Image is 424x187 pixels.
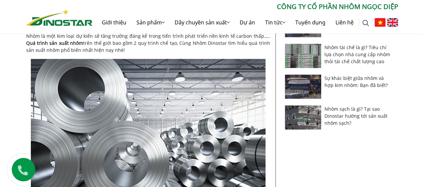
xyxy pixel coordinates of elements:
p: Nhôm là một kim loại dự kiến sẽ tăng trưởng đáng kể trong tiến trình phát triển nền kinh tế carbo... [26,32,270,54]
a: Sản phẩm [131,12,170,33]
a: Nhôm sạch là gì? Tại sao Dinostar hướng tới sản xuất nhôm sạch? [324,106,387,126]
a: Liên hệ [330,12,359,33]
img: Sự khác biệt giữa nhôm và hợp kim nhôm: Bạn đã biết? [285,75,321,99]
a: Nhôm tái chế là gì? Tiêu chí lựa chọn nhà cung cấp nhôm thỏi tái chế chất lượng cao [324,44,390,65]
p: CÔNG TY CỔ PHẦN NHÔM NGỌC DIỆP [93,2,398,12]
img: Nhôm Dinostar [26,9,93,26]
img: English [387,18,398,27]
a: Dự án [235,12,260,33]
img: search [362,20,369,26]
a: Tuyển dụng [290,12,330,33]
img: Tiếng Việt [374,18,385,27]
img: Nhôm sạch là gì? Tại sao Dinostar hướng tới sản xuất nhôm sạch? [285,105,321,129]
a: Sự khác biệt giữa nhôm và hợp kim nhôm: Bạn đã biết? [324,75,388,88]
a: Dây chuyền sản xuất [170,12,235,33]
a: Giới thiệu [97,12,131,33]
img: Nhôm tái chế là gì? Tiêu chí lựa chọn nhà cung cấp nhôm thỏi tái chế chất lượng cao [285,44,321,68]
strong: Quá trình sản xuất nhôm [26,40,83,46]
a: Tin tức [260,12,290,33]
